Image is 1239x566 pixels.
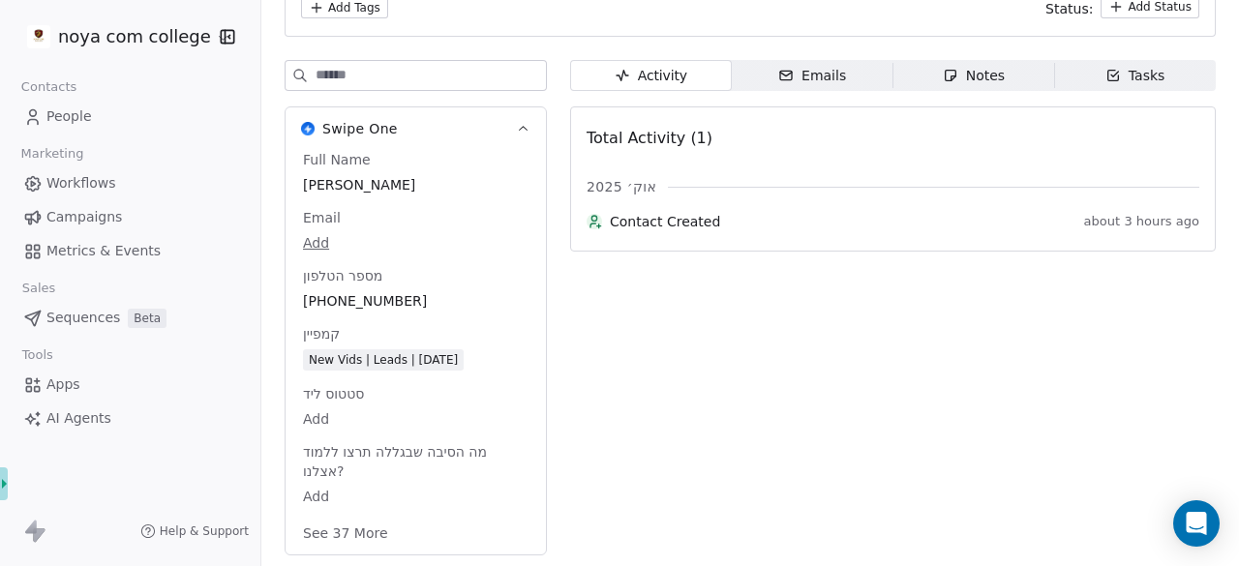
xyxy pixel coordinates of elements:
span: People [46,106,92,127]
a: Apps [15,369,245,401]
span: Swipe One [322,119,398,138]
span: מה הסיבה שבגללה תרצו ללמוד אצלנו? [299,442,532,481]
span: Workflows [46,173,116,194]
span: Campaigns [46,207,122,227]
div: New Vids | Leads | [DATE] [309,350,458,370]
span: Sales [14,274,64,303]
a: People [15,101,245,133]
div: Tasks [1105,66,1165,86]
a: Campaigns [15,201,245,233]
span: about 3 hours ago [1084,214,1199,229]
a: Workflows [15,167,245,199]
div: Swipe OneSwipe One [286,150,546,554]
span: Email [299,208,345,227]
span: קמפיין [299,324,344,343]
div: Open Intercom Messenger [1173,500,1220,547]
span: AI Agents [46,408,111,429]
a: SequencesBeta [15,302,245,334]
button: See 37 More [291,516,400,551]
span: Tools [14,341,61,370]
span: noya com college [58,24,211,49]
a: Help & Support [140,523,249,539]
span: אוק׳ 2025 [587,177,656,196]
span: Contacts [13,73,85,102]
span: מספר הטלפון [299,266,386,285]
span: סטטוס ליד [299,384,368,403]
span: Marketing [13,139,92,168]
span: Metrics & Events [46,241,161,261]
span: [PHONE_NUMBER] [303,291,529,311]
span: [PERSON_NAME] [303,175,529,194]
button: Swipe OneSwipe One [286,107,546,150]
a: AI Agents [15,402,245,434]
div: Emails [778,66,846,86]
span: Beta [128,309,166,328]
span: Add [303,233,529,253]
span: Add [303,409,529,429]
span: Total Activity (1) [587,129,712,147]
span: Apps [46,374,80,395]
div: Notes [943,66,1005,86]
span: Contact Created [610,212,1076,231]
img: %C3%97%C2%9C%C3%97%C2%95%C3%97%C2%92%C3%97%C2%95%20%C3%97%C2%9E%C3%97%C2%9B%C3%97%C2%9C%C3%97%C2%... [27,25,50,48]
img: Swipe One [301,122,315,135]
button: noya com college [23,20,206,53]
span: Help & Support [160,523,249,539]
a: Metrics & Events [15,235,245,267]
span: Sequences [46,308,120,328]
span: Full Name [299,150,375,169]
span: Add [303,487,529,506]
